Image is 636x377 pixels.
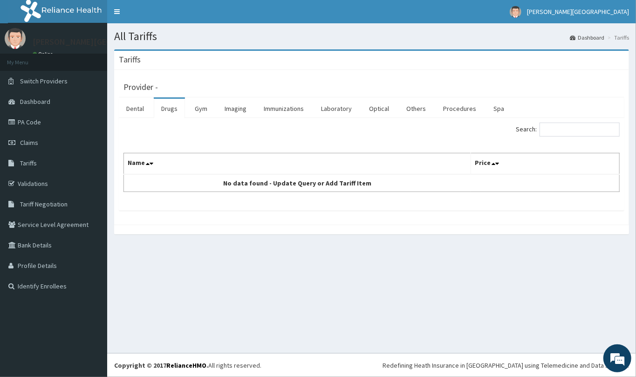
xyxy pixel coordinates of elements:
[399,99,433,118] a: Others
[123,83,158,91] h3: Provider -
[20,200,68,208] span: Tariff Negotiation
[119,99,151,118] a: Dental
[256,99,311,118] a: Immunizations
[5,28,26,49] img: User Image
[119,55,141,64] h3: Tariffs
[114,30,629,42] h1: All Tariffs
[33,38,171,46] p: [PERSON_NAME][GEOGRAPHIC_DATA]
[107,353,636,377] footer: All rights reserved.
[436,99,484,118] a: Procedures
[217,99,254,118] a: Imaging
[166,361,206,370] a: RelianceHMO
[124,174,471,192] td: No data found - Update Query or Add Tariff Item
[124,153,471,175] th: Name
[516,123,620,137] label: Search:
[314,99,359,118] a: Laboratory
[605,34,629,41] li: Tariffs
[187,99,215,118] a: Gym
[362,99,397,118] a: Optical
[20,77,68,85] span: Switch Providers
[471,153,619,175] th: Price
[33,51,55,57] a: Online
[486,99,512,118] a: Spa
[527,7,629,16] span: [PERSON_NAME][GEOGRAPHIC_DATA]
[20,97,50,106] span: Dashboard
[20,138,38,147] span: Claims
[510,6,521,18] img: User Image
[154,99,185,118] a: Drugs
[570,34,604,41] a: Dashboard
[20,159,37,167] span: Tariffs
[540,123,620,137] input: Search:
[383,361,629,370] div: Redefining Heath Insurance in [GEOGRAPHIC_DATA] using Telemedicine and Data Science!
[114,361,208,370] strong: Copyright © 2017 .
